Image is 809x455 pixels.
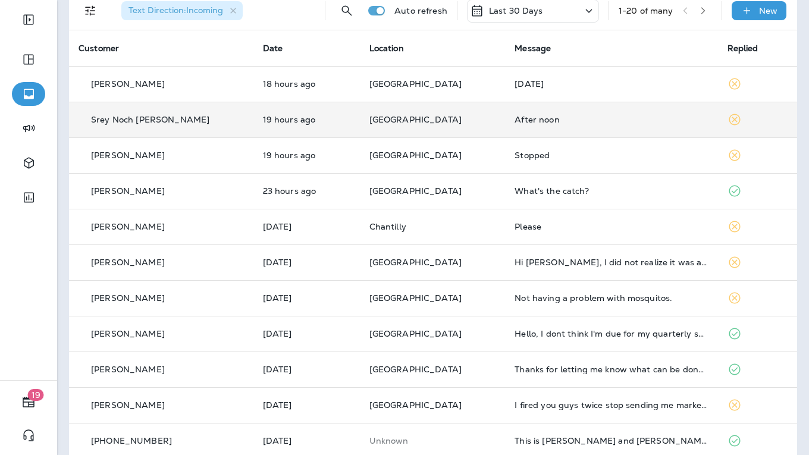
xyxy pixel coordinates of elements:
p: New [759,6,777,15]
span: [GEOGRAPHIC_DATA] [369,186,462,196]
p: [PERSON_NAME] [91,293,165,303]
div: Not having a problem with mosquitos. [515,293,708,303]
div: Thanks for letting me know what can be done to keep from seeing rats in the yard near my house! T... [515,365,708,374]
div: What's the catch? [515,186,708,196]
span: [GEOGRAPHIC_DATA] [369,257,462,268]
span: Message [515,43,551,54]
div: Stopped [515,150,708,160]
div: This is Josh and Hannah Morris (1814 Forestdale Drive Grapevine, TX 76051). I would like to disco... [515,436,708,445]
p: Aug 26, 2025 04:37 PM [263,400,350,410]
div: 1 - 20 of many [619,6,673,15]
p: Aug 27, 2025 07:59 AM [263,293,350,303]
p: Aug 27, 2025 11:50 AM [263,222,350,231]
span: Customer [79,43,119,54]
p: Aug 27, 2025 06:36 AM [263,329,350,338]
p: [PERSON_NAME] [91,222,165,231]
div: Please [515,222,708,231]
span: [GEOGRAPHIC_DATA] [369,150,462,161]
p: This customer does not have a last location and the phone number they messaged is not assigned to... [369,436,496,445]
span: [GEOGRAPHIC_DATA] [369,114,462,125]
p: Aug 27, 2025 04:39 PM [263,150,350,160]
p: [PHONE_NUMBER] [91,436,172,445]
span: 19 [28,389,44,401]
p: Aug 27, 2025 08:37 AM [263,258,350,267]
span: Date [263,43,283,54]
div: Hi Steven, I did not realize it was an extra charge. We will pass. Thank you [515,258,708,267]
p: Aug 27, 2025 01:03 PM [263,186,350,196]
div: Hello, I dont think I'm due for my quarterly service yet, but I've been seeing a lot of pests in ... [515,329,708,338]
span: Location [369,43,404,54]
div: Text Direction:Incoming [121,1,243,20]
p: Srey Noch [PERSON_NAME] [91,115,209,124]
div: On Friday [515,79,708,89]
button: 19 [12,390,45,414]
p: [PERSON_NAME] [91,79,165,89]
p: [PERSON_NAME] [91,150,165,160]
span: [GEOGRAPHIC_DATA] [369,400,462,410]
span: [GEOGRAPHIC_DATA] [369,79,462,89]
p: Auto refresh [394,6,447,15]
span: [GEOGRAPHIC_DATA] [369,328,462,339]
p: [PERSON_NAME] [91,186,165,196]
button: Expand Sidebar [12,8,45,32]
span: Chantilly [369,221,406,232]
p: [PERSON_NAME] [91,329,165,338]
p: Aug 27, 2025 06:20 PM [263,79,350,89]
p: Aug 27, 2025 05:26 PM [263,115,350,124]
span: [GEOGRAPHIC_DATA] [369,293,462,303]
p: [PERSON_NAME] [91,258,165,267]
p: [PERSON_NAME] [91,365,165,374]
span: [GEOGRAPHIC_DATA] [369,364,462,375]
p: Aug 26, 2025 01:58 PM [263,436,350,445]
p: Aug 26, 2025 05:19 PM [263,365,350,374]
p: Last 30 Days [489,6,543,15]
div: I fired you guys twice stop sending me marketing text and emails [515,400,708,410]
p: [PERSON_NAME] [91,400,165,410]
span: Text Direction : Incoming [128,5,223,15]
div: After noon [515,115,708,124]
span: Replied [728,43,758,54]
